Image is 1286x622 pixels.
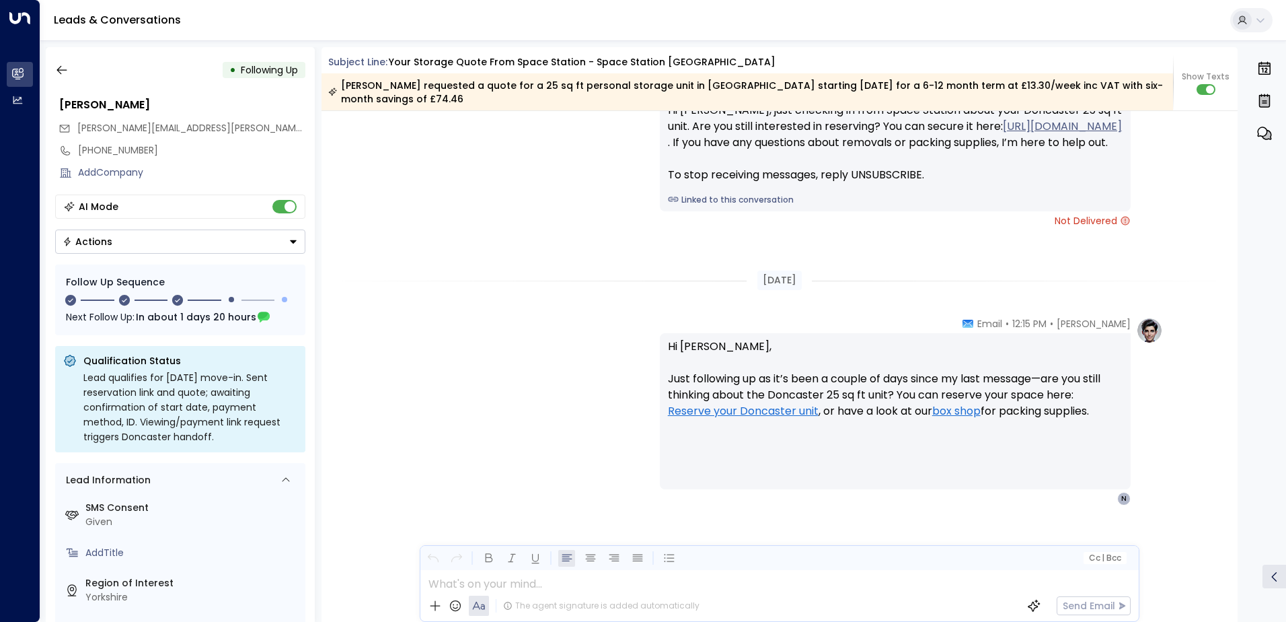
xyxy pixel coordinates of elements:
div: • [229,58,236,82]
div: The agent signature is added automatically [503,600,699,612]
p: Qualification Status [83,354,297,368]
div: AddCompany [78,166,305,180]
div: [PERSON_NAME] requested a quote for a 25 sq ft personal storage unit in [GEOGRAPHIC_DATA] startin... [328,79,1166,106]
a: [URL][DOMAIN_NAME] [1003,118,1122,135]
span: 12:15 PM [1012,317,1047,331]
div: Given [85,515,300,529]
div: Lead Information [61,473,151,487]
button: Undo [424,550,441,567]
button: Redo [448,550,465,567]
span: Email [977,317,1002,331]
div: N [1117,492,1131,506]
div: Hi [PERSON_NAME], just checking in from Space Station about your Doncaster 25 sq ft unit. Are you... [668,102,1123,183]
div: Your storage quote from Space Station - Space Station [GEOGRAPHIC_DATA] [389,55,776,69]
a: box shop [932,403,981,419]
span: [PERSON_NAME][EMAIL_ADDRESS][PERSON_NAME][DOMAIN_NAME] [77,121,381,135]
div: [PHONE_NUMBER] [78,143,305,158]
a: Linked to this conversation [668,194,1123,206]
span: Not Delivered [1055,214,1131,228]
div: Follow Up Sequence [66,275,295,289]
div: Next Follow Up: [66,310,295,324]
button: Cc|Bcc [1083,552,1126,565]
div: AddTitle [85,546,300,560]
label: Region of Interest [85,576,300,590]
div: [DATE] [757,271,802,290]
span: • [1050,317,1053,331]
span: Show Texts [1182,71,1230,83]
span: In about 1 days 20 hours [136,310,256,324]
span: Following Up [241,63,298,77]
div: Yorkshire [85,590,300,604]
div: AI Mode [79,200,118,213]
div: Button group with a nested menu [55,230,305,254]
div: [PERSON_NAME] [59,97,305,113]
span: Subject Line: [328,55,387,69]
img: profile-logo.png [1136,317,1163,344]
span: Cc Bcc [1088,553,1121,563]
span: nadine.marie@hotmail.co.uk [77,121,305,135]
button: Actions [55,230,305,254]
div: Lead qualifies for [DATE] move-in. Sent reservation link and quote; awaiting confirmation of star... [83,370,297,444]
span: | [1102,553,1104,563]
p: Hi [PERSON_NAME], Just following up as it’s been a couple of days since my last message—are you s... [668,339,1123,436]
label: SMS Consent [85,501,300,515]
div: Actions [63,236,112,248]
a: Leads & Conversations [54,12,181,28]
span: [PERSON_NAME] [1057,317,1131,331]
span: • [1006,317,1009,331]
a: Reserve your Doncaster unit [668,403,819,419]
